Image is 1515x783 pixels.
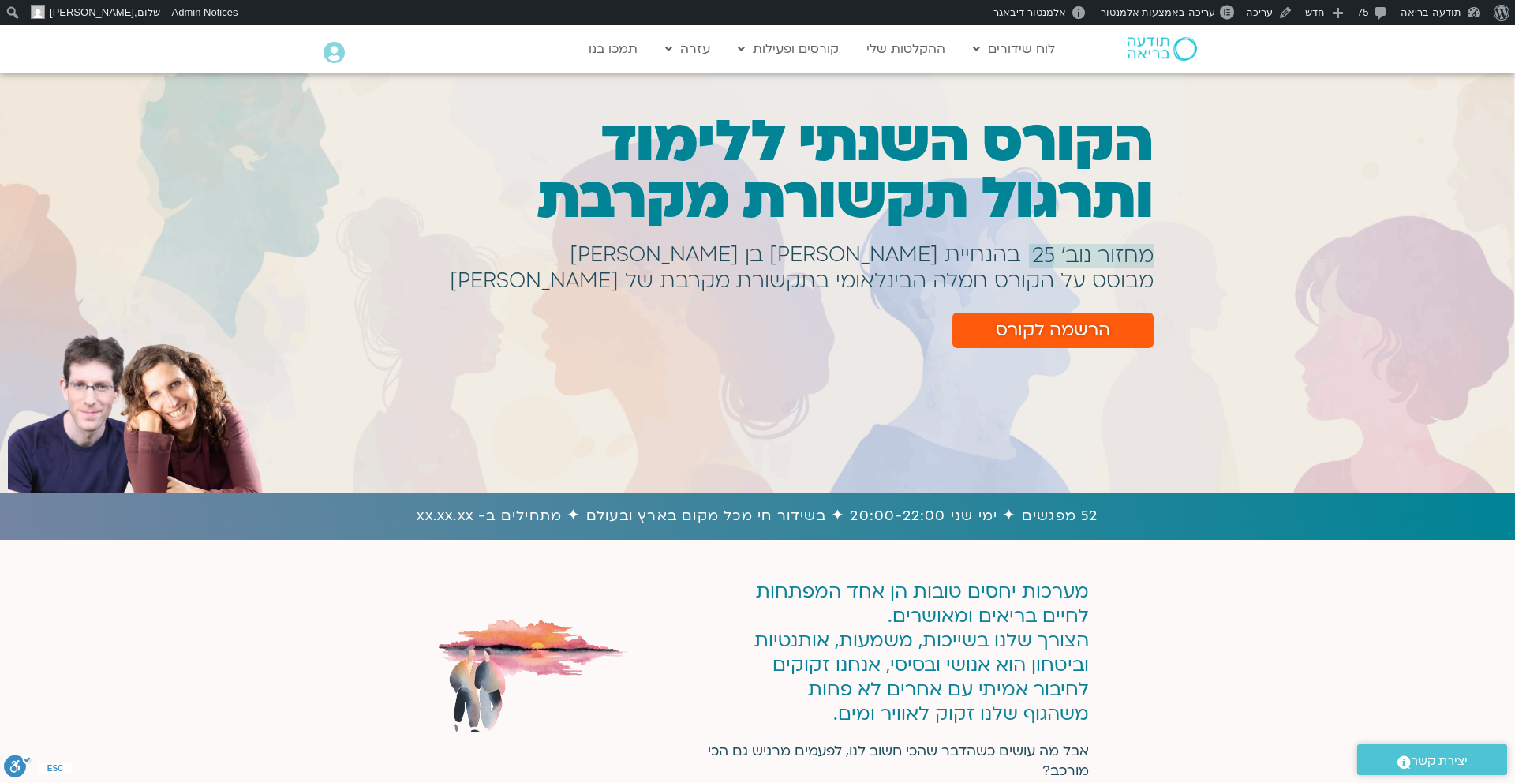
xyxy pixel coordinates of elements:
[657,34,718,64] a: עזרה
[1357,744,1507,775] a: יצירת קשר
[402,114,1154,227] h1: הקורס השנתי ללימוד ותרגול תקשורת מקרבת
[730,34,847,64] a: קורסים ופעילות
[996,320,1110,340] span: הרשמה לקורס
[1032,244,1154,268] span: מחזור נוב׳ 25
[858,34,953,64] a: ההקלטות שלי
[1101,6,1215,18] span: עריכה באמצעות אלמנטור
[744,579,1089,726] p: מערכות יחסים טובות הן אחד המפתחות לחיים בריאים ומאושרים. הצורך שלנו בשייכות, משמעות, אותנטיות ובי...
[50,6,134,18] span: [PERSON_NAME]
[965,34,1063,64] a: לוח שידורים
[570,252,1020,258] h1: בהנחיית [PERSON_NAME] בן [PERSON_NAME]
[1029,244,1154,268] a: מחזור נוב׳ 25
[952,313,1154,348] a: הרשמה לקורס
[581,34,645,64] a: תמכו בנו
[8,504,1507,528] h1: 52 מפגשים ✦ ימי שני 20:00-22:00 ✦ בשידור חי מכל מקום בארץ ובעולם ✦ מתחילים ב- xx.xx.xx
[1128,37,1197,61] img: תודעה בריאה
[1411,751,1468,772] span: יצירת קשר
[450,278,1154,284] h1: מבוסס על הקורס חמלה הבינלאומי בתקשורת מקרבת של [PERSON_NAME]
